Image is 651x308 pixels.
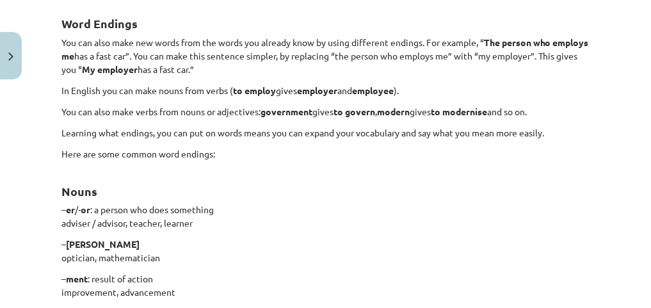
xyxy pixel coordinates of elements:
p: Here are some common word endings: [61,147,590,161]
b: to govern [334,106,375,117]
b: to modernise [431,106,487,117]
b: Nouns [61,184,97,199]
strong: Word Endings [61,16,138,31]
b: ment [66,273,88,284]
p: Learning what endings, you can put on words means you can expand your vocabulary and say what you... [61,126,590,140]
p: – optician, mathematician [61,238,590,264]
b: My employer [82,63,138,75]
b: The person who employs me [61,36,589,61]
b: employee [352,85,394,96]
p: You can also make new words from the words you already know by using different endings. For examp... [61,36,590,76]
p: In English you can make nouns from verbs ( gives and ). [61,84,590,97]
b: [PERSON_NAME] [66,238,140,250]
b: government [261,106,312,117]
p: – /- : a person who does something adviser / advisor, teacher, learner [61,203,590,230]
p: – : result of action improvement, advancement [61,272,590,299]
b: to employ [233,85,276,96]
b: modern [377,106,410,117]
b: er [66,204,75,215]
p: You can also make verbs from nouns or adjectives: gives , gives and so on. [61,105,590,118]
img: icon-close-lesson-0947bae3869378f0d4975bcd49f059093ad1ed9edebbc8119c70593378902aed.svg [8,53,13,61]
b: employer [297,85,337,96]
b: or [81,204,90,215]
